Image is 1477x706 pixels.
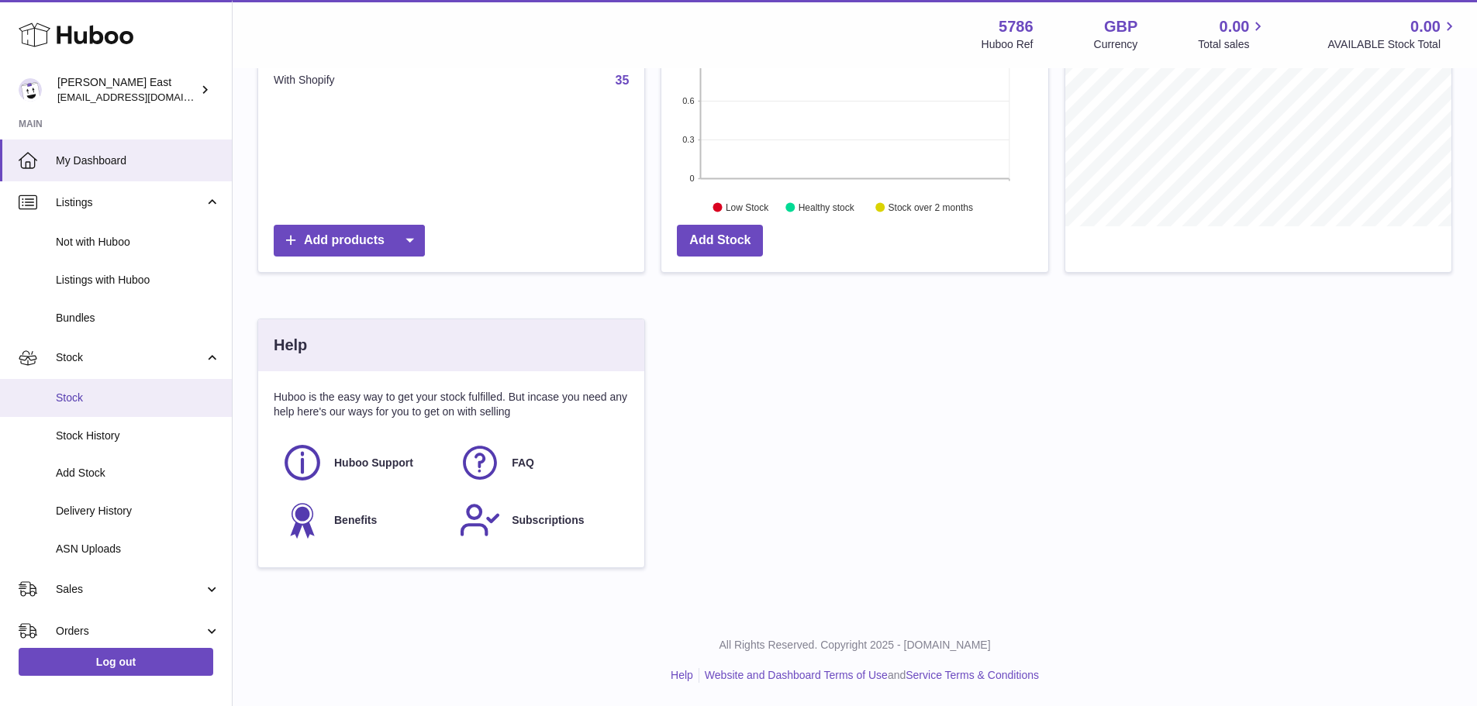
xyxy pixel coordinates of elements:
[1198,16,1267,52] a: 0.00 Total sales
[56,542,220,556] span: ASN Uploads
[56,153,220,168] span: My Dashboard
[512,456,534,470] span: FAQ
[56,429,220,443] span: Stock History
[56,235,220,250] span: Not with Huboo
[57,75,197,105] div: [PERSON_NAME] East
[1094,37,1138,52] div: Currency
[459,442,621,484] a: FAQ
[57,91,228,103] span: [EMAIL_ADDRESS][DOMAIN_NAME]
[906,669,1039,681] a: Service Terms & Conditions
[699,668,1039,683] li: and
[19,648,213,676] a: Log out
[1327,37,1458,52] span: AVAILABLE Stock Total
[274,390,629,419] p: Huboo is the easy way to get your stock fulfilled. But incase you need any help here's our ways f...
[1327,16,1458,52] a: 0.00 AVAILABLE Stock Total
[56,350,204,365] span: Stock
[334,456,413,470] span: Huboo Support
[999,16,1034,37] strong: 5786
[1220,16,1250,37] span: 0.00
[683,135,695,144] text: 0.3
[56,311,220,325] span: Bundles
[334,513,377,528] span: Benefits
[274,335,307,356] h3: Help
[56,273,220,288] span: Listings with Huboo
[705,669,888,681] a: Website and Dashboard Terms of Use
[726,201,769,212] text: Low Stock
[1198,37,1267,52] span: Total sales
[281,442,443,484] a: Huboo Support
[616,74,630,87] a: 35
[982,37,1034,52] div: Huboo Ref
[799,201,855,212] text: Healthy stock
[258,60,467,101] td: With Shopify
[56,582,204,597] span: Sales
[690,174,695,183] text: 0
[56,504,220,518] span: Delivery History
[512,513,584,528] span: Subscriptions
[1104,16,1137,37] strong: GBP
[274,225,425,257] a: Add products
[56,195,204,210] span: Listings
[1410,16,1441,37] span: 0.00
[56,391,220,405] span: Stock
[671,669,693,681] a: Help
[56,624,204,639] span: Orders
[245,638,1465,653] p: All Rights Reserved. Copyright 2025 - [DOMAIN_NAME]
[683,96,695,105] text: 0.6
[19,78,42,102] img: internalAdmin-5786@internal.huboo.com
[459,499,621,541] a: Subscriptions
[677,225,763,257] a: Add Stock
[56,466,220,480] span: Add Stock
[281,499,443,541] a: Benefits
[889,201,973,212] text: Stock over 2 months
